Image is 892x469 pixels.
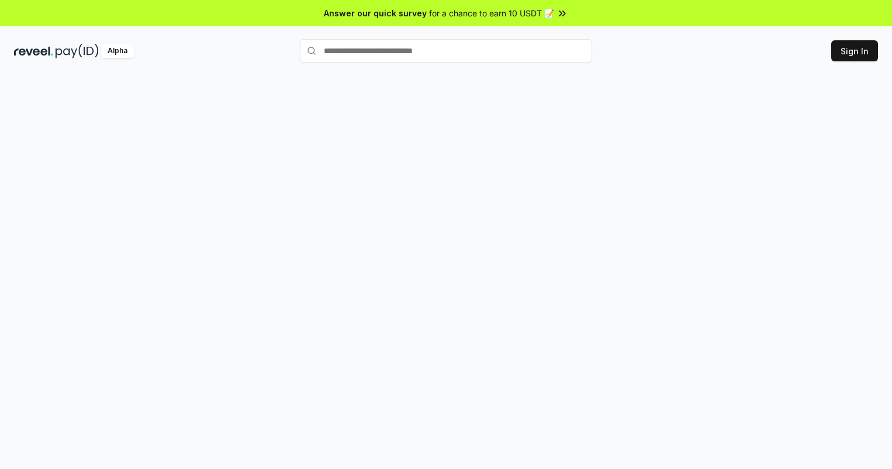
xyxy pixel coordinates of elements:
div: Alpha [101,44,134,58]
img: pay_id [56,44,99,58]
img: reveel_dark [14,44,53,58]
button: Sign In [831,40,878,61]
span: for a chance to earn 10 USDT 📝 [429,7,554,19]
span: Answer our quick survey [324,7,427,19]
